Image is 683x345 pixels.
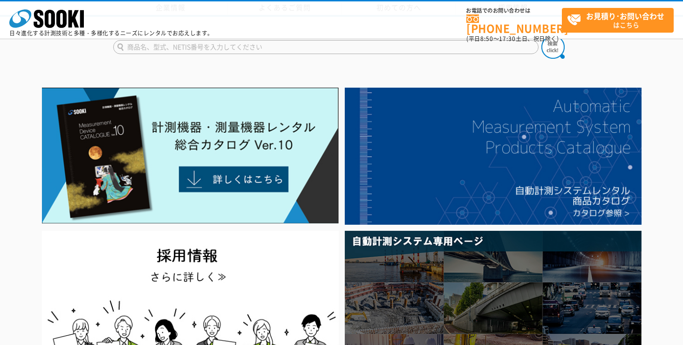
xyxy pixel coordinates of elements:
img: Catalog Ver10 [42,88,339,224]
span: はこちら [567,8,673,32]
input: 商品名、型式、NETIS番号を入力してください [113,40,539,54]
img: 自動計測システムカタログ [345,88,642,225]
strong: お見積り･お問い合わせ [586,10,664,21]
span: 8:50 [480,34,493,43]
a: [PHONE_NUMBER] [466,14,562,34]
span: 17:30 [499,34,516,43]
span: お電話でのお問い合わせは [466,8,562,14]
img: btn_search.png [541,35,565,59]
span: (平日 ～ 土日、祝日除く) [466,34,559,43]
p: 日々進化する計測技術と多種・多様化するニーズにレンタルでお応えします。 [9,30,213,36]
a: お見積り･お問い合わせはこちら [562,8,674,33]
